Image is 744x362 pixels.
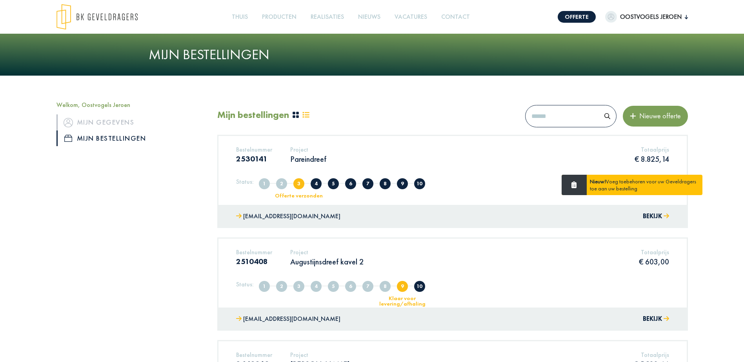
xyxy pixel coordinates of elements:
[236,248,272,256] h5: Bestelnummer
[217,109,289,121] h2: Mijn bestellingen
[604,113,610,119] img: search.svg
[362,178,373,189] span: In productie
[643,211,669,222] button: Bekijk
[243,315,340,323] font: [EMAIL_ADDRESS][DOMAIN_NAME]
[362,281,373,292] span: In productie
[355,8,384,26] a: Nieuws
[345,178,356,189] span: Offerte goedgekeurd
[635,154,669,164] p: € 8.825,14
[56,114,206,130] a: iconMijn gegevens
[414,178,425,189] span: Geleverd/afgehaald
[617,12,685,22] span: Oostvogels Jeroen
[236,154,272,163] h3: 2530141
[397,178,408,189] span: Klaar voor levering/afhaling
[243,212,340,220] font: [EMAIL_ADDRESS][DOMAIN_NAME]
[64,118,73,127] img: icon
[236,146,272,153] h5: Bestelnummer
[236,257,272,266] h3: 2510408
[311,281,322,292] span: Offerte in overleg
[262,13,297,21] font: Producten
[414,281,425,292] span: Geleverd/afgehaald
[77,132,146,145] font: Mijn bestellingen
[623,106,688,126] button: Nieuwe offerte
[229,8,251,26] a: Thuis
[311,178,322,189] span: Offerte in overleg
[397,281,408,292] span: Klaar voor levering/afhaling
[328,178,339,189] span: Offerte afgekeurd
[236,178,254,185] h5: Status:
[293,178,304,189] span: Offerte verzonden
[328,281,339,292] span: Offerte afgekeurd
[259,281,270,292] span: Aangemaakt
[290,257,364,267] p: Augustijnsdreef kavel 2
[636,111,681,120] span: Nieuwe offerte
[307,8,347,26] a: Realisaties
[56,130,206,146] a: iconMijn bestellingen
[236,211,340,222] a: [EMAIL_ADDRESS][DOMAIN_NAME]
[370,295,435,306] div: Klaar voor levering/afhaling
[380,178,391,189] span: In nabehandeling
[605,11,688,23] button: Oostvogels Jeroen
[643,315,662,323] font: Bekijk
[56,4,138,30] img: logo
[293,281,304,292] span: Offerte verzonden
[56,101,206,109] h5: Welkom, Oostvogels Jeroen
[276,281,287,292] span: Volledig
[259,178,270,189] span: Aangemaakt
[643,212,662,220] font: Bekijk
[380,281,391,292] span: In nabehandeling
[605,11,617,23] img: dummypic.png
[587,175,702,195] div: Voeg toebehoren voor uw Geveldragers toe aan uw bestelling
[236,351,272,358] h5: Bestelnummer
[438,8,473,26] a: Contact
[633,351,669,358] h5: Totaalprijs
[643,313,669,325] button: Bekijk
[590,178,606,185] strong: Nieuw!
[290,146,326,153] h5: Project
[236,281,254,288] h5: Status:
[639,248,669,256] h5: Totaalprijs
[635,146,669,153] h5: Totaalprijs
[639,257,669,267] p: € 603,00
[290,351,350,358] h5: Project
[391,8,430,26] a: Vacatures
[290,248,364,256] h5: Project
[77,116,135,129] font: Mijn gegevens
[149,46,596,63] h1: Mijn bestellingen
[236,313,340,325] a: [EMAIL_ADDRESS][DOMAIN_NAME]
[290,154,326,164] p: Pareindreef
[266,193,331,198] div: Offerte verzonden
[276,178,287,189] span: Volledig
[345,281,356,292] span: Offerte goedgekeurd
[64,135,72,142] img: icon
[558,11,596,23] a: Offerte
